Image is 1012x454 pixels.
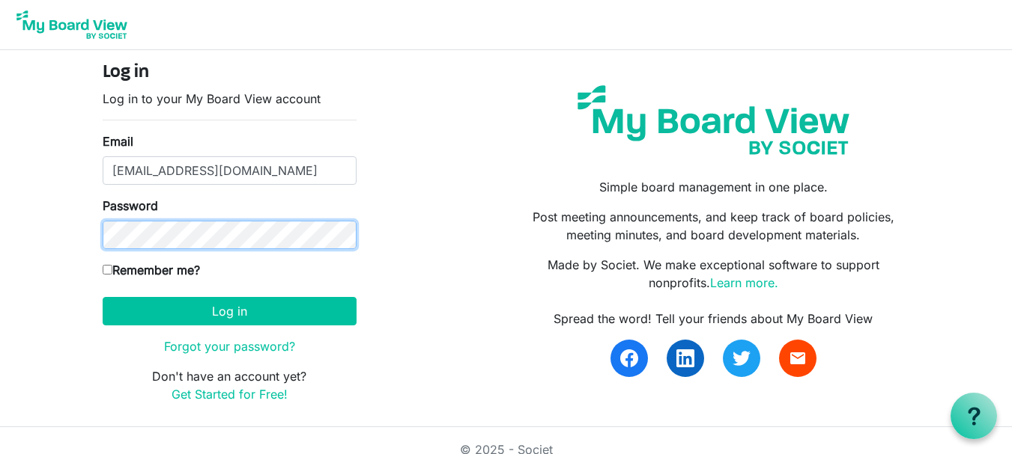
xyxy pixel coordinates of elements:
span: email [789,349,807,367]
p: Made by Societ. We make exceptional software to support nonprofits. [517,256,909,292]
a: Learn more. [710,275,778,290]
img: facebook.svg [620,349,638,367]
h4: Log in [103,62,357,84]
input: Remember me? [103,265,112,274]
p: Don't have an account yet? [103,367,357,403]
img: My Board View Logo [12,6,132,43]
label: Remember me? [103,261,200,279]
button: Log in [103,297,357,325]
label: Password [103,197,158,215]
img: twitter.svg [733,349,751,367]
p: Simple board management in one place. [517,178,909,196]
label: Email [103,132,133,150]
img: my-board-view-societ.svg [566,74,861,166]
p: Log in to your My Board View account [103,90,357,108]
img: linkedin.svg [676,349,694,367]
div: Spread the word! Tell your friends about My Board View [517,310,909,328]
a: Forgot your password? [164,339,295,354]
a: Get Started for Free! [172,387,288,402]
p: Post meeting announcements, and keep track of board policies, meeting minutes, and board developm... [517,208,909,244]
a: email [779,340,816,377]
